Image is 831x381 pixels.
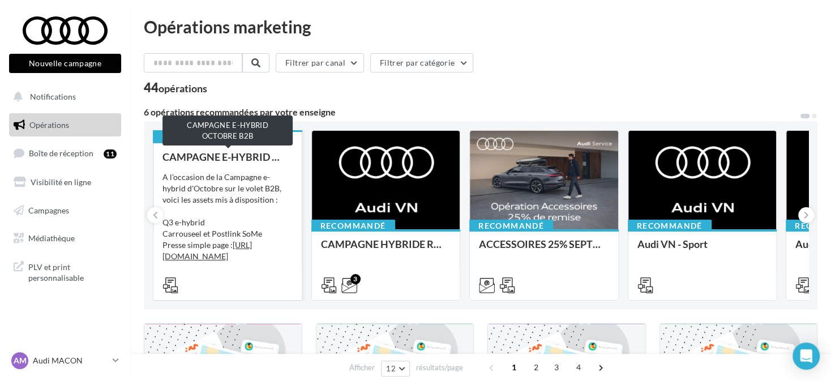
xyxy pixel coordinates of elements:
a: Opérations [7,113,123,137]
span: résultats/page [416,362,463,373]
button: 12 [381,361,410,376]
div: Recommandé [311,220,395,232]
div: CAMPAGNE E-HYBRID OCTOBRE B2B [162,115,293,145]
a: AM Audi MACON [9,350,121,371]
span: Afficher [349,362,375,373]
button: Filtrer par canal [276,53,364,72]
div: Open Intercom Messenger [793,343,820,370]
p: Audi MACON [33,355,108,366]
span: 1 [505,358,523,376]
span: 12 [386,364,396,373]
span: 4 [569,358,588,376]
div: 44 [144,82,207,94]
span: Médiathèque [28,233,75,243]
div: CAMPAGNE E-HYBRID OCTOBRE B2B [162,151,293,162]
a: PLV et print personnalisable [7,255,123,288]
span: AM [14,355,27,366]
span: Opérations [29,120,69,130]
div: 3 [350,274,361,284]
div: opérations [159,83,207,93]
button: Nouvelle campagne [9,54,121,73]
div: Opérations marketing [144,18,817,35]
span: 2 [527,358,545,376]
button: Filtrer par catégorie [370,53,473,72]
span: Boîte de réception [29,148,93,158]
span: Notifications [30,92,76,101]
div: 6 opérations recommandées par votre enseigne [144,108,799,117]
div: 11 [104,149,117,159]
button: Notifications [7,85,119,109]
span: Campagnes [28,205,69,215]
a: Visibilité en ligne [7,170,123,194]
a: Médiathèque [7,226,123,250]
div: Recommandé [153,131,237,143]
div: Recommandé [469,220,553,232]
a: Boîte de réception11 [7,141,123,165]
a: Campagnes [7,199,123,222]
span: Visibilité en ligne [31,177,91,187]
span: PLV et print personnalisable [28,259,117,284]
span: 3 [547,358,566,376]
div: CAMPAGNE HYBRIDE RECHARGEABLE [321,238,451,261]
div: Audi VN - Sport [637,238,768,261]
div: ACCESSOIRES 25% SEPTEMBRE - AUDI SERVICE [479,238,609,261]
div: Recommandé [628,220,712,232]
div: A l'occasion de la Campagne e-hybrid d'Octobre sur le volet B2B, voici les assets mis à dispositi... [162,172,293,285]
